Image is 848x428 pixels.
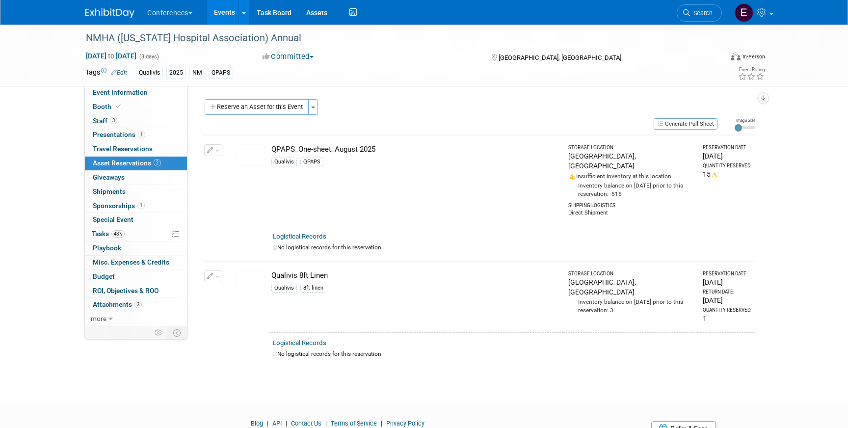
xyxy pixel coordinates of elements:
[690,9,713,17] span: Search
[291,420,321,427] a: Contact Us
[331,420,377,427] a: Terms of Service
[85,298,187,312] a: Attachments3
[93,173,125,181] span: Giveaways
[138,131,145,138] span: 1
[273,233,326,240] a: Logistical Records
[93,272,115,280] span: Budget
[85,270,187,284] a: Budget
[166,68,186,78] div: 2025
[386,420,424,427] a: Privacy Policy
[259,52,318,62] button: Committed
[150,326,167,339] td: Personalize Event Tab Strip
[654,118,717,130] button: Generate Pull Sheet
[93,258,169,266] span: Misc. Expenses & Credits
[85,241,187,255] a: Playbook
[92,230,125,238] span: Tasks
[273,350,751,358] div: No logistical records for this reservation.
[106,52,116,60] span: to
[568,151,694,171] div: [GEOGRAPHIC_DATA], [GEOGRAPHIC_DATA]
[209,68,233,78] div: QPAPS
[82,29,707,47] div: NMHA ([US_STATE] Hospital Association) Annual
[93,159,161,167] span: Asset Reservations
[568,181,694,198] div: Inventory balance on [DATE] prior to this reservation: -515
[85,128,187,142] a: Presentations1
[85,142,187,156] a: Travel Reservations
[85,8,134,18] img: ExhibitDay
[110,117,117,124] span: 3
[273,339,326,347] a: Logistical Records
[85,284,187,298] a: ROI, Objectives & ROO
[703,144,751,151] div: Reservation Date:
[499,54,621,61] span: [GEOGRAPHIC_DATA], [GEOGRAPHIC_DATA]
[703,151,751,161] div: [DATE]
[251,420,263,427] a: Blog
[85,100,187,114] a: Booth
[237,144,265,166] img: View Images
[731,53,741,60] img: Format-Inperson.png
[568,270,694,277] div: Storage Location:
[93,117,117,125] span: Staff
[237,270,265,292] img: View Images
[205,99,309,115] button: Reserve an Asset for this Event
[85,256,187,269] a: Misc. Expenses & Credits
[93,287,159,294] span: ROI, Objectives & ROO
[378,420,385,427] span: |
[93,202,145,210] span: Sponsorships
[703,314,751,323] div: 1
[738,67,765,72] div: Event Rating
[93,215,133,223] span: Special Event
[189,68,205,78] div: NM
[91,315,106,322] span: more
[111,230,125,238] span: 48%
[568,144,694,151] div: Storage Location:
[568,198,694,209] div: Shipping Logistics:
[93,131,145,138] span: Presentations
[735,117,755,123] div: Image Size
[137,202,145,209] span: 1
[283,420,290,427] span: |
[271,144,559,155] div: QPAPS_One-sheet_August 2025
[664,51,765,66] div: Event Format
[116,104,121,109] i: Booth reservation complete
[300,284,326,293] div: 8ft linen
[273,243,751,252] div: No logistical records for this reservation.
[742,53,765,60] div: In-Person
[271,270,559,281] div: Qualivis 8ft Linen
[568,209,694,217] div: Direct Shipment
[703,295,751,305] div: [DATE]
[85,199,187,213] a: Sponsorships1
[111,69,127,76] a: Edit
[138,53,159,60] span: (3 days)
[568,297,694,315] div: Inventory balance on [DATE] prior to this reservation: 3
[272,420,282,427] a: API
[93,145,153,153] span: Travel Reservations
[85,67,127,79] td: Tags
[703,169,751,179] div: 15
[677,4,722,22] a: Search
[85,52,137,60] span: [DATE] [DATE]
[85,312,187,326] a: more
[136,68,163,78] div: Qualivis
[735,3,753,22] img: Erin Anderson
[703,162,751,169] div: Quantity Reserved:
[167,326,187,339] td: Toggle Event Tabs
[93,244,121,252] span: Playbook
[85,86,187,100] a: Event Information
[85,213,187,227] a: Special Event
[323,420,329,427] span: |
[85,114,187,128] a: Staff3
[154,159,161,166] span: 2
[93,300,142,308] span: Attachments
[265,420,271,427] span: |
[271,284,297,293] div: Qualivis
[85,185,187,199] a: Shipments
[134,301,142,308] span: 3
[85,171,187,185] a: Giveaways
[703,289,751,295] div: Return Date:
[93,103,123,110] span: Booth
[93,88,148,96] span: Event Information
[703,307,751,314] div: Quantity Reserved:
[93,187,126,195] span: Shipments
[271,158,297,166] div: Qualivis
[300,158,323,166] div: QPAPS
